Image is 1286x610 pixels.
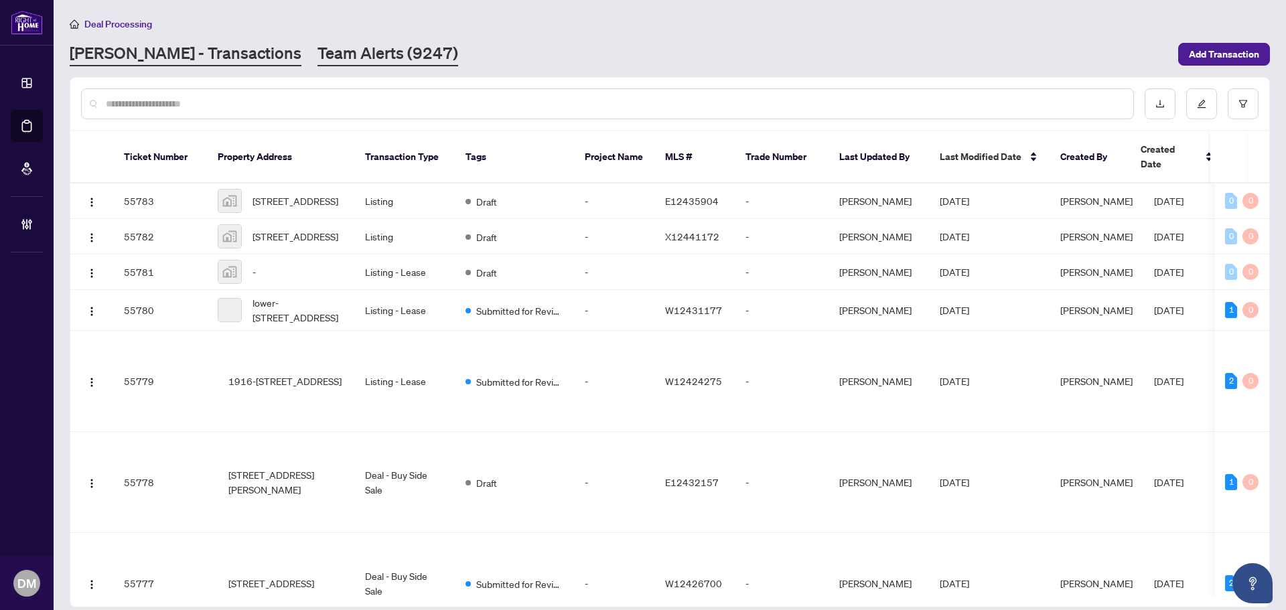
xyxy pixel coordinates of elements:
td: Listing - Lease [354,254,455,290]
div: 1 [1225,474,1237,490]
button: Logo [81,370,102,392]
span: [PERSON_NAME] [1060,375,1133,387]
span: [PERSON_NAME] [1060,304,1133,316]
td: 55779 [113,331,207,432]
div: 0 [1225,193,1237,209]
span: [DATE] [940,195,969,207]
span: Submitted for Review [476,577,563,591]
span: [DATE] [940,266,969,278]
span: [DATE] [940,375,969,387]
span: filter [1238,99,1248,108]
button: Logo [81,226,102,247]
button: Open asap [1232,563,1273,603]
td: Listing - Lease [354,290,455,331]
span: Submitted for Review [476,303,563,318]
span: [STREET_ADDRESS] [228,576,314,591]
span: Last Modified Date [940,149,1021,164]
img: Logo [86,377,97,388]
td: Listing [354,219,455,254]
td: 55783 [113,183,207,219]
th: Created Date [1130,131,1224,183]
span: Created Date [1141,142,1197,171]
td: - [574,219,654,254]
button: filter [1228,88,1259,119]
span: 1916-[STREET_ADDRESS] [228,374,342,388]
span: X12441172 [665,230,719,242]
span: W12431177 [665,304,722,316]
th: Tags [455,131,574,183]
button: Logo [81,190,102,212]
span: DM [17,574,36,593]
span: Draft [476,194,497,209]
th: Ticket Number [113,131,207,183]
img: Logo [86,478,97,489]
td: Listing [354,183,455,219]
span: download [1155,99,1165,108]
span: [DATE] [1154,304,1184,316]
span: [PERSON_NAME] [1060,195,1133,207]
div: 0 [1242,474,1259,490]
button: Logo [81,299,102,321]
span: - [253,264,256,279]
img: Logo [86,232,97,243]
span: [DATE] [1154,266,1184,278]
span: [STREET_ADDRESS] [253,194,338,208]
button: download [1145,88,1175,119]
a: Team Alerts (9247) [317,42,458,66]
div: 2 [1225,575,1237,591]
td: - [574,432,654,533]
div: 2 [1225,373,1237,389]
td: [PERSON_NAME] [829,183,929,219]
span: W12426700 [665,577,722,589]
span: Deal Processing [84,18,152,30]
td: [PERSON_NAME] [829,331,929,432]
td: - [735,432,829,533]
div: 0 [1242,373,1259,389]
span: [DATE] [940,577,969,589]
a: [PERSON_NAME] - Transactions [70,42,301,66]
td: Listing - Lease [354,331,455,432]
div: 0 [1242,302,1259,318]
td: - [574,331,654,432]
td: - [574,183,654,219]
img: logo [11,10,43,35]
span: Submitted for Review [476,374,563,389]
th: Property Address [207,131,354,183]
img: thumbnail-img [218,225,241,248]
span: [STREET_ADDRESS][PERSON_NAME] [228,467,344,497]
td: - [735,219,829,254]
span: lower-[STREET_ADDRESS] [253,295,344,325]
td: - [574,254,654,290]
span: E12435904 [665,195,719,207]
span: [PERSON_NAME] [1060,577,1133,589]
td: 55780 [113,290,207,331]
td: - [735,290,829,331]
button: Add Transaction [1178,43,1270,66]
td: [PERSON_NAME] [829,432,929,533]
span: [PERSON_NAME] [1060,266,1133,278]
span: [DATE] [1154,476,1184,488]
td: [PERSON_NAME] [829,254,929,290]
div: 0 [1242,193,1259,209]
th: Last Modified Date [929,131,1050,183]
td: Deal - Buy Side Sale [354,432,455,533]
div: 0 [1242,264,1259,280]
td: 55781 [113,254,207,290]
div: 0 [1225,264,1237,280]
td: - [735,254,829,290]
span: home [70,19,79,29]
span: [DATE] [1154,195,1184,207]
img: thumbnail-img [218,260,241,283]
div: 1 [1225,302,1237,318]
img: thumbnail-img [218,189,241,212]
div: 0 [1225,228,1237,244]
td: - [574,290,654,331]
span: [PERSON_NAME] [1060,476,1133,488]
button: edit [1186,88,1217,119]
button: Logo [81,261,102,283]
span: [DATE] [940,476,969,488]
td: 55778 [113,432,207,533]
th: Project Name [574,131,654,183]
img: Logo [86,268,97,279]
button: Logo [81,573,102,594]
